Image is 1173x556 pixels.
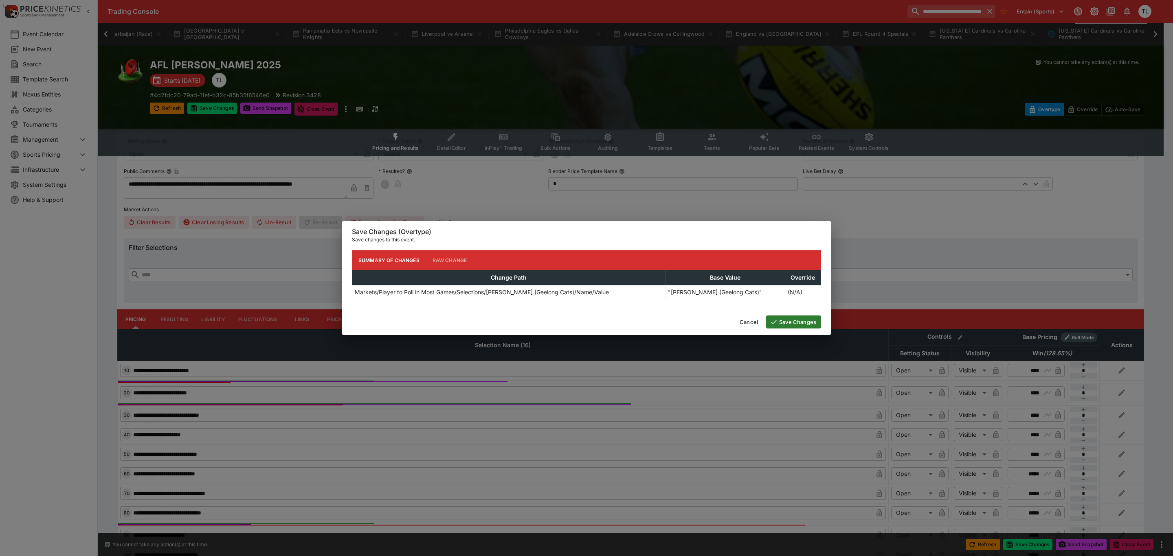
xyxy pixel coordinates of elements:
button: Cancel [735,315,763,328]
p: Save changes to this event. [352,236,821,244]
button: Summary of Changes [352,250,426,270]
th: Override [785,270,821,285]
td: (N/A) [785,285,821,299]
h6: Save Changes (Overtype) [352,228,821,236]
th: Base Value [665,270,785,285]
p: Markets/Player to Poll in Most Games/Selections/[PERSON_NAME] (Geelong Cats)/Name/Value [355,288,609,296]
button: Save Changes [766,315,821,328]
button: Raw Change [426,250,474,270]
th: Change Path [352,270,666,285]
td: "[PERSON_NAME] (Geelong Cats)" [665,285,785,299]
